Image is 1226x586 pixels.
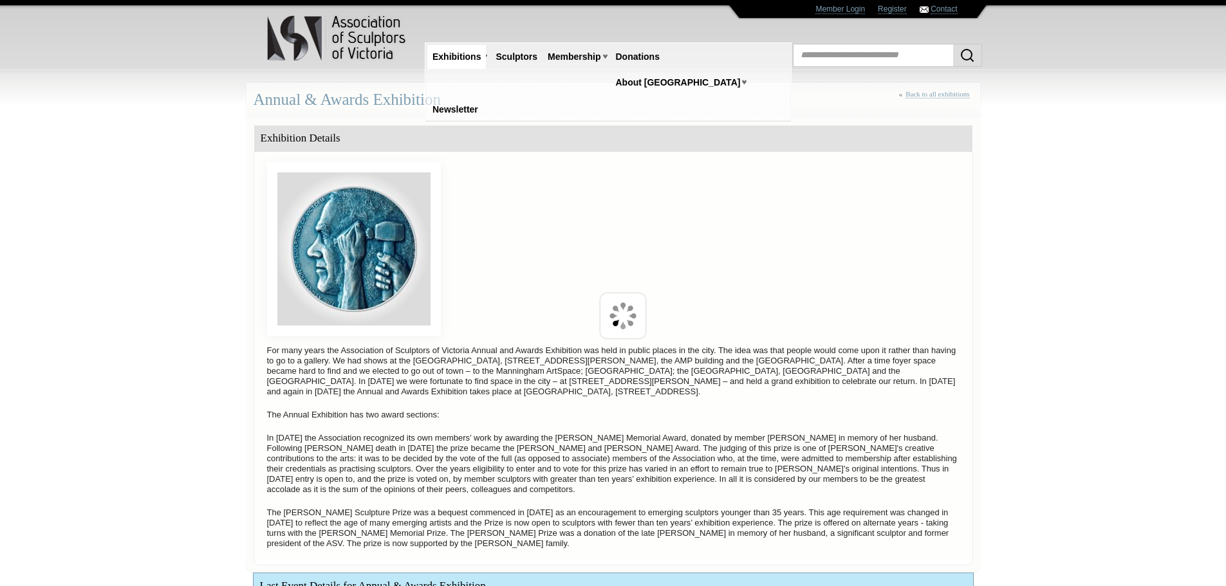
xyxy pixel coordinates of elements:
[261,407,966,423] p: The Annual Exhibition has two award sections:
[254,125,972,152] div: Exhibition Details
[261,504,966,552] p: The [PERSON_NAME] Sculpture Prize was a bequest commenced in [DATE] as an encouragement to emergi...
[906,90,969,98] a: Back to all exhibitions
[611,45,665,69] a: Donations
[261,342,966,400] p: For many years the Association of Sculptors of Victoria Annual and Awards Exhibition was held in ...
[878,5,907,14] a: Register
[427,98,483,122] a: Newsletter
[920,6,929,13] img: Contact ASV
[246,83,980,117] div: Annual & Awards Exhibition
[611,71,746,95] a: About [GEOGRAPHIC_DATA]
[427,45,486,69] a: Exhibitions
[815,5,865,14] a: Member Login
[899,90,973,113] div: «
[931,5,957,14] a: Contact
[267,162,441,336] img: AE-logo.jpg
[266,13,408,64] img: logo.png
[261,430,966,498] p: In [DATE] the Association recognized its own members’ work by awarding the [PERSON_NAME] Memorial...
[960,48,975,63] img: Search
[543,45,606,69] a: Membership
[490,45,543,69] a: Sculptors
